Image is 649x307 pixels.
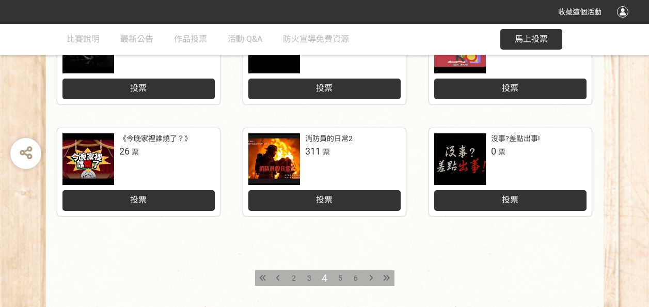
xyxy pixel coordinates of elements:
[283,34,349,44] span: 防火宣導免費資源
[491,146,496,157] span: 0
[174,34,207,44] span: 作品投票
[130,195,147,205] span: 投票
[120,34,153,44] span: 最新公告
[323,148,330,156] span: 票
[354,274,358,282] span: 6
[130,83,147,93] span: 投票
[228,24,262,55] a: 活動 Q&A
[283,24,349,55] a: 防火宣導免費資源
[558,8,601,16] span: 收藏這個活動
[502,83,518,93] span: 投票
[429,17,592,104] a: 逃生不等人 記住五不能0票投票
[429,128,592,216] a: 沒事?差點出事!0票投票
[243,128,406,216] a: 消防員的日常2311票投票
[338,274,342,282] span: 5
[307,274,311,282] span: 3
[67,24,100,55] a: 比賽說明
[132,148,139,156] span: 票
[491,133,540,144] div: 沒事?差點出事!
[305,146,321,157] span: 311
[498,148,505,156] span: 票
[322,272,327,284] span: 4
[228,34,262,44] span: 活動 Q&A
[57,17,220,104] a: 十面埋伏0票投票
[57,128,220,216] a: 《今晚家裡誰燒了？》26票投票
[305,133,353,144] div: 消防員的日常2
[120,24,153,55] a: 最新公告
[316,83,333,93] span: 投票
[316,195,333,205] span: 投票
[515,34,548,44] span: 馬上投票
[67,34,100,44] span: 比賽說明
[500,29,562,50] button: 馬上投票
[174,24,207,55] a: 作品投票
[292,274,296,282] span: 2
[119,133,192,144] div: 《今晚家裡誰燒了？》
[119,146,130,157] span: 26
[502,195,518,205] span: 投票
[243,17,406,104] a: 火妖的秘密0票投票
